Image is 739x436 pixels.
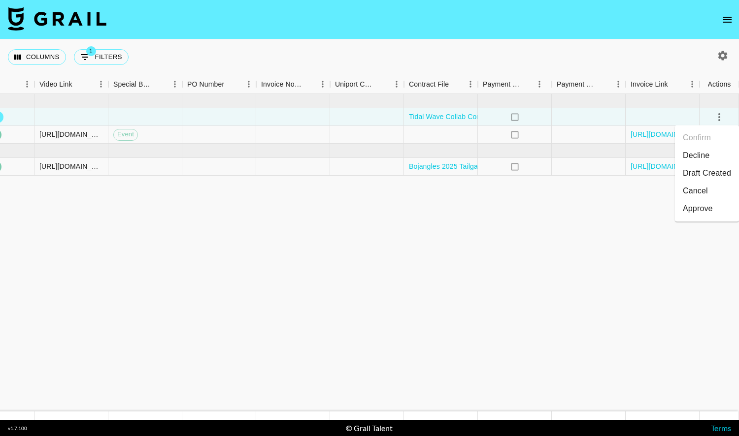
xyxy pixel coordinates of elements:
[34,75,108,94] div: Video Link
[483,75,521,94] div: Payment Sent
[552,75,626,94] div: Payment Sent Date
[346,423,393,433] div: © Grail Talent
[241,77,256,92] button: Menu
[182,75,256,94] div: PO Number
[86,46,96,56] span: 1
[449,77,463,91] button: Sort
[683,203,713,215] div: Approve
[675,164,739,182] li: Draft Created
[404,75,478,94] div: Contract File
[631,129,705,139] a: [URL][DOMAIN_NAME]
[375,77,389,91] button: Sort
[685,77,700,92] button: Menu
[39,161,103,171] div: https://www.tiktok.com/@elainabaughh/video/7547785543703088439?lang=en
[335,75,375,94] div: Uniport Contact Email
[8,49,66,65] button: Select columns
[463,77,478,92] button: Menu
[631,161,705,171] a: [URL][DOMAIN_NAME]
[409,161,590,171] a: Bojangles 2025 Tailgate Campaign-[PERSON_NAME].pdf
[521,77,535,91] button: Sort
[114,130,137,139] span: Event
[8,7,106,31] img: Grail Talent
[187,75,224,94] div: PO Number
[611,77,626,92] button: Menu
[302,77,315,91] button: Sort
[72,77,86,91] button: Sort
[711,109,728,125] button: select merge strategy
[256,75,330,94] div: Invoice Notes
[39,129,103,139] div: https://www.tiktok.com/@juanmarcelandrhylan/video/7543717511653641503?is_from_webapp=1&sender_dev...
[113,75,154,94] div: Special Booking Type
[409,112,506,122] a: Tidal Wave Collab Contract.pdf
[478,75,552,94] div: Payment Sent
[74,49,129,65] button: Show filters
[108,75,182,94] div: Special Booking Type
[315,77,330,92] button: Menu
[717,10,737,30] button: open drawer
[409,75,449,94] div: Contract File
[389,77,404,92] button: Menu
[675,182,739,200] li: Cancel
[261,75,302,94] div: Invoice Notes
[711,423,731,433] a: Terms
[330,75,404,94] div: Uniport Contact Email
[626,75,700,94] div: Invoice Link
[94,77,108,92] button: Menu
[20,77,34,92] button: Menu
[557,75,597,94] div: Payment Sent Date
[224,77,238,91] button: Sort
[700,75,739,94] div: Actions
[532,77,547,92] button: Menu
[154,77,168,91] button: Sort
[8,425,27,432] div: v 1.7.100
[675,147,739,164] li: Decline
[168,77,182,92] button: Menu
[708,75,731,94] div: Actions
[631,75,668,94] div: Invoice Link
[668,77,682,91] button: Sort
[597,77,611,91] button: Sort
[39,75,72,94] div: Video Link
